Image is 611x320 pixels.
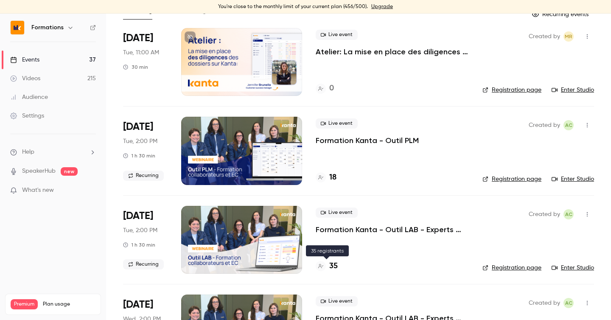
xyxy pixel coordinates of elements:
span: Created by [529,120,560,130]
span: [DATE] [123,31,153,45]
div: Audience [10,93,48,101]
a: Atelier: La mise en place des diligences des dossiers sur KANTA [316,47,469,57]
span: Help [22,148,34,157]
span: Tue, 2:00 PM [123,137,157,146]
span: [DATE] [123,298,153,312]
div: Videos [10,74,40,83]
span: AC [565,298,572,308]
span: Anaïs Cachelou [563,209,574,219]
span: Live event [316,118,358,129]
a: Formation Kanta - Outil LAB - Experts Comptables & Collaborateurs [316,225,469,235]
span: Recurring [123,259,164,269]
h4: 0 [329,83,334,94]
a: Registration page [482,175,541,183]
span: Marion Roquet [563,31,574,42]
h4: 18 [329,172,336,183]
span: What's new [22,186,54,195]
span: Created by [529,298,560,308]
span: [DATE] [123,209,153,223]
a: 35 [316,261,338,272]
a: Enter Studio [552,86,594,94]
span: [DATE] [123,120,153,134]
span: Live event [316,30,358,40]
span: AC [565,209,572,219]
li: help-dropdown-opener [10,148,96,157]
span: Tue, 2:00 PM [123,226,157,235]
div: 1 h 30 min [123,152,155,159]
span: AC [565,120,572,130]
a: Upgrade [371,3,393,10]
span: Anaïs Cachelou [563,120,574,130]
div: 1 h 30 min [123,241,155,248]
iframe: Noticeable Trigger [86,187,96,194]
span: Anaïs Cachelou [563,298,574,308]
h6: Formations [31,23,64,32]
a: Enter Studio [552,175,594,183]
a: Formation Kanta - Outil PLM [316,135,419,146]
a: SpeakerHub [22,167,56,176]
div: Settings [10,112,44,120]
a: 0 [316,83,334,94]
span: Live event [316,208,358,218]
span: new [61,167,78,176]
span: MR [565,31,572,42]
span: Recurring [123,171,164,181]
a: Registration page [482,264,541,272]
span: Live event [316,296,358,306]
div: Oct 14 Tue, 2:00 PM (Europe/Paris) [123,117,168,185]
div: 30 min [123,64,148,70]
span: Premium [11,299,38,309]
span: Tue, 11:00 AM [123,48,159,57]
button: Recurring events [528,8,594,21]
img: Formations [11,21,24,34]
span: Created by [529,31,560,42]
a: Enter Studio [552,264,594,272]
div: Events [10,56,39,64]
div: Oct 14 Tue, 11:00 AM (Europe/Paris) [123,28,168,96]
span: Created by [529,209,560,219]
div: Oct 14 Tue, 2:00 PM (Europe/Paris) [123,206,168,274]
a: Registration page [482,86,541,94]
a: 18 [316,172,336,183]
span: Plan usage [43,301,95,308]
h4: 35 [329,261,338,272]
